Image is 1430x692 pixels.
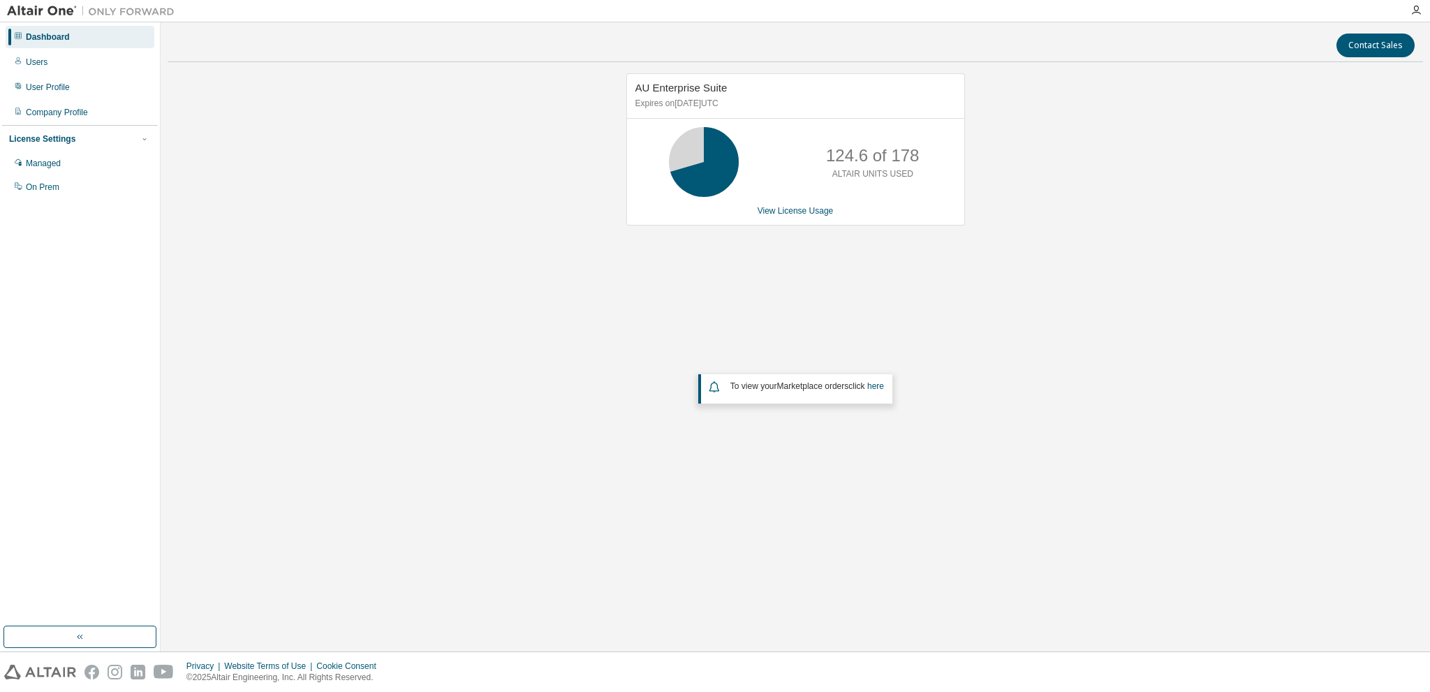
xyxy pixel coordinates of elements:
[316,661,384,672] div: Cookie Consent
[131,665,145,679] img: linkedin.svg
[26,182,59,193] div: On Prem
[7,4,182,18] img: Altair One
[867,381,884,391] a: here
[26,57,47,68] div: Users
[26,82,70,93] div: User Profile
[186,672,385,684] p: © 2025 Altair Engineering, Inc. All Rights Reserved.
[26,107,88,118] div: Company Profile
[26,31,70,43] div: Dashboard
[224,661,316,672] div: Website Terms of Use
[9,133,75,145] div: License Settings
[777,381,849,391] em: Marketplace orders
[635,82,728,94] span: AU Enterprise Suite
[758,206,834,216] a: View License Usage
[832,168,913,180] p: ALTAIR UNITS USED
[826,144,919,168] p: 124.6 of 178
[84,665,99,679] img: facebook.svg
[4,665,76,679] img: altair_logo.svg
[635,98,952,110] p: Expires on [DATE] UTC
[1336,34,1415,57] button: Contact Sales
[730,381,884,391] span: To view your click
[154,665,174,679] img: youtube.svg
[108,665,122,679] img: instagram.svg
[186,661,224,672] div: Privacy
[26,158,61,169] div: Managed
